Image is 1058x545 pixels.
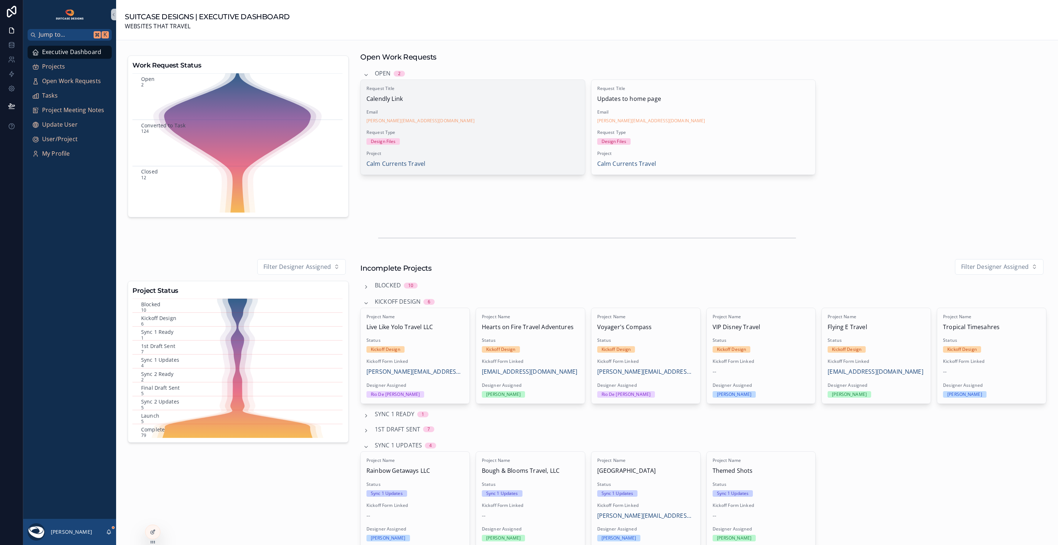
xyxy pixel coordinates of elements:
a: My Profile [28,147,112,160]
div: Kickoff Design [832,346,861,353]
div: [PERSON_NAME] [602,535,636,541]
a: Project NameVIP Disney TravelStatusKickoff DesignKickoff Form Linked--Designer Assigned[PERSON_NAME] [706,308,816,404]
span: Kickoff Form Linked [366,358,464,364]
span: Request Type [597,130,810,135]
span: Sync 1 Ready [375,410,414,419]
span: Bough & Blooms Travel, LLC [482,466,579,476]
span: -- [713,367,716,377]
span: Blocked [375,281,401,290]
div: Rio De [PERSON_NAME] [602,391,651,398]
a: Request TitleCalendly LinkEmail[PERSON_NAME][EMAIL_ADDRESS][DOMAIN_NAME]Request TypeDesign FilesP... [360,79,585,175]
span: Kickoff Form Linked [943,358,1040,364]
a: [EMAIL_ADDRESS][DOMAIN_NAME] [828,367,923,377]
text: Sync 2 Ready [141,370,174,377]
text: 124 [141,128,149,134]
a: [PERSON_NAME][EMAIL_ADDRESS][DOMAIN_NAME] [597,367,694,377]
p: [PERSON_NAME] [51,528,92,536]
span: Project Name [597,458,694,463]
span: Status [597,482,694,487]
text: 6 [141,321,144,327]
span: Project Name [482,458,579,463]
a: Executive Dashboard [28,46,112,59]
span: Project Name [713,458,810,463]
span: Kickoff Design [375,297,421,307]
text: 79 [141,433,146,439]
span: WEBSITES THAT TRAVEL [125,22,290,31]
text: Sync 1 Updates [141,356,179,363]
span: Flying E Travel [828,323,925,332]
div: [PERSON_NAME] [717,391,752,398]
span: Kickoff Form Linked [597,358,694,364]
a: User/Project [28,133,112,146]
span: Status [366,482,464,487]
span: Tasks [42,91,58,101]
span: Project Name [597,314,694,320]
span: Project Name [943,314,1040,320]
a: Project Meeting Notes [28,104,112,117]
div: Kickoff Design [717,346,746,353]
span: Designer Assigned [713,526,810,532]
text: 12 [141,175,146,181]
span: Email [597,109,810,115]
span: Tropical Timesahres [943,323,1040,332]
span: Update User [42,120,78,130]
text: Sync 1 Ready [141,329,174,336]
a: Projects [28,60,112,73]
div: Kickoff Design [371,346,400,353]
span: Filter Designer Assigned [961,262,1029,272]
span: Kickoff Form Linked [482,358,579,364]
span: Jump to... [39,30,91,40]
span: Status [713,482,810,487]
span: Designer Assigned [597,526,694,532]
div: [PERSON_NAME] [947,391,982,398]
span: Kickoff Form Linked [482,503,579,508]
span: Project Name [713,314,810,320]
text: 10 [141,307,146,313]
span: Voyager's Compass [597,323,694,332]
a: Calm Currents Travel [366,159,425,169]
span: Kickoff Form Linked [366,503,464,508]
span: Open Work Requests [42,77,101,86]
text: 2 [141,377,144,383]
a: Calm Currents Travel [597,159,656,169]
div: [PERSON_NAME] [486,535,521,541]
span: Calendly Link [366,94,579,104]
div: Sync 1 Updates [717,490,749,497]
a: Tasks [28,89,112,102]
span: Designer Assigned [597,382,694,388]
a: Request TitleUpdates to home pageEmail[PERSON_NAME][EMAIL_ADDRESS][DOMAIN_NAME]Request TypeDesign... [591,79,816,175]
div: scrollable content [23,41,116,170]
span: -- [943,367,947,377]
span: Request Title [597,86,810,91]
span: Project [597,151,810,156]
text: Sync 2 Updates [141,398,179,405]
text: 5 [141,405,144,411]
span: [EMAIL_ADDRESS][DOMAIN_NAME] [482,367,577,377]
h3: Project Status [132,286,344,296]
span: [PERSON_NAME][EMAIL_ADDRESS][DOMAIN_NAME] [597,511,694,521]
span: -- [713,511,716,521]
a: [PERSON_NAME][EMAIL_ADDRESS][DOMAIN_NAME] [366,118,475,124]
div: [PERSON_NAME] [371,535,406,541]
span: [PERSON_NAME][EMAIL_ADDRESS][DOMAIN_NAME] [366,367,464,377]
a: Project NameFlying E TravelStatusKickoff DesignKickoff Form Linked[EMAIL_ADDRESS][DOMAIN_NAME]Des... [821,308,931,404]
span: Status [828,337,925,343]
span: VIP Disney Travel [713,323,810,332]
span: Kickoff Form Linked [713,503,810,508]
div: Kickoff Design [602,346,631,353]
div: 2 [398,71,401,77]
span: -- [366,511,370,521]
span: Status [713,337,810,343]
button: Jump to...K [28,29,112,41]
span: Status [482,337,579,343]
span: Sync 1 Updates [375,441,422,450]
div: Sync 1 Updates [371,490,403,497]
span: -- [482,511,485,521]
span: Designer Assigned [482,526,579,532]
span: Filter Designer Assigned [263,262,331,272]
div: Kickoff Design [947,346,977,353]
span: Request Title [366,86,579,91]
